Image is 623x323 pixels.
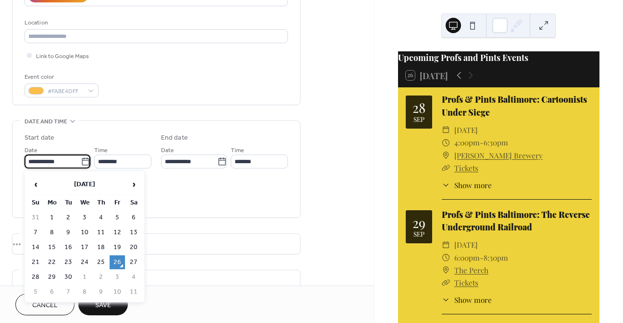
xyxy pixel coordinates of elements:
td: 9 [93,285,109,299]
div: Sep [413,231,424,238]
span: Date [25,145,37,156]
td: 8 [77,285,92,299]
td: 27 [126,255,141,269]
td: 26 [110,255,125,269]
td: 6 [126,211,141,225]
td: 10 [110,285,125,299]
div: ••• [12,234,300,254]
div: Event color [25,72,97,82]
div: Location [25,18,286,28]
td: 2 [93,270,109,284]
td: 9 [61,226,76,239]
td: 13 [126,226,141,239]
span: 6:00pm [454,251,480,264]
td: 3 [77,211,92,225]
td: 19 [110,240,125,254]
th: Fr [110,196,125,210]
td: 17 [77,240,92,254]
td: 14 [28,240,43,254]
td: 5 [110,211,125,225]
a: [PERSON_NAME] Brewery [454,149,543,162]
td: 8 [44,226,60,239]
td: 24 [77,255,92,269]
a: Profs & Pints Baltimore: The Reverse Underground Railroad [442,209,590,232]
a: The Perch [454,264,488,276]
span: - [480,251,484,264]
div: ​ [442,179,450,191]
button: ​Show more [442,179,492,191]
td: 18 [93,240,109,254]
span: 8:30pm [484,251,508,264]
a: Profs & Pints Baltimore: Cartoonists Under Siege [442,94,587,117]
div: Sep [413,116,424,123]
td: 11 [93,226,109,239]
div: ​ [442,251,450,264]
td: 1 [44,211,60,225]
td: 25 [93,255,109,269]
td: 28 [28,270,43,284]
td: 16 [61,240,76,254]
td: 21 [28,255,43,269]
td: 4 [93,211,109,225]
td: 11 [126,285,141,299]
td: 5 [28,285,43,299]
span: [DATE] [454,239,478,251]
td: 7 [61,285,76,299]
td: 22 [44,255,60,269]
span: 6:30pm [484,136,508,149]
div: ​ [442,136,450,149]
a: Tickets [454,277,478,287]
td: 12 [110,226,125,239]
div: 29 [412,216,425,229]
span: Save [95,300,111,311]
div: ​ [442,276,450,289]
a: Tickets [454,163,478,173]
td: 31 [28,211,43,225]
span: Show more [454,179,492,191]
div: ​ [442,162,450,174]
button: Save [78,294,128,315]
span: Link to Google Maps [36,51,89,61]
div: ​ [442,294,450,305]
button: Cancel [15,294,75,315]
th: [DATE] [44,174,125,195]
span: - [480,136,484,149]
span: › [126,175,141,194]
th: Mo [44,196,60,210]
div: Upcoming Profs and Pints Events [398,51,599,64]
span: Date and time [25,117,67,127]
td: 29 [44,270,60,284]
span: Cancel [32,300,58,311]
div: ​ [442,124,450,136]
th: Sa [126,196,141,210]
th: Tu [61,196,76,210]
td: 20 [126,240,141,254]
td: 7 [28,226,43,239]
div: ​ [442,239,450,251]
td: 1 [77,270,92,284]
span: ‹ [28,175,43,194]
th: Th [93,196,109,210]
td: 3 [110,270,125,284]
span: Time [231,145,244,156]
th: We [77,196,92,210]
td: 6 [44,285,60,299]
div: End date [161,133,188,143]
td: 23 [61,255,76,269]
span: 4:00pm [454,136,480,149]
span: #FABE4DFF [48,86,83,96]
span: [DATE] [454,124,478,136]
td: 15 [44,240,60,254]
span: Date [161,145,174,156]
th: Su [28,196,43,210]
span: Time [94,145,108,156]
span: Show more [454,294,492,305]
td: 10 [77,226,92,239]
div: ​ [442,264,450,276]
td: 2 [61,211,76,225]
td: 4 [126,270,141,284]
div: Start date [25,133,54,143]
td: 30 [61,270,76,284]
div: 28 [412,101,425,114]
